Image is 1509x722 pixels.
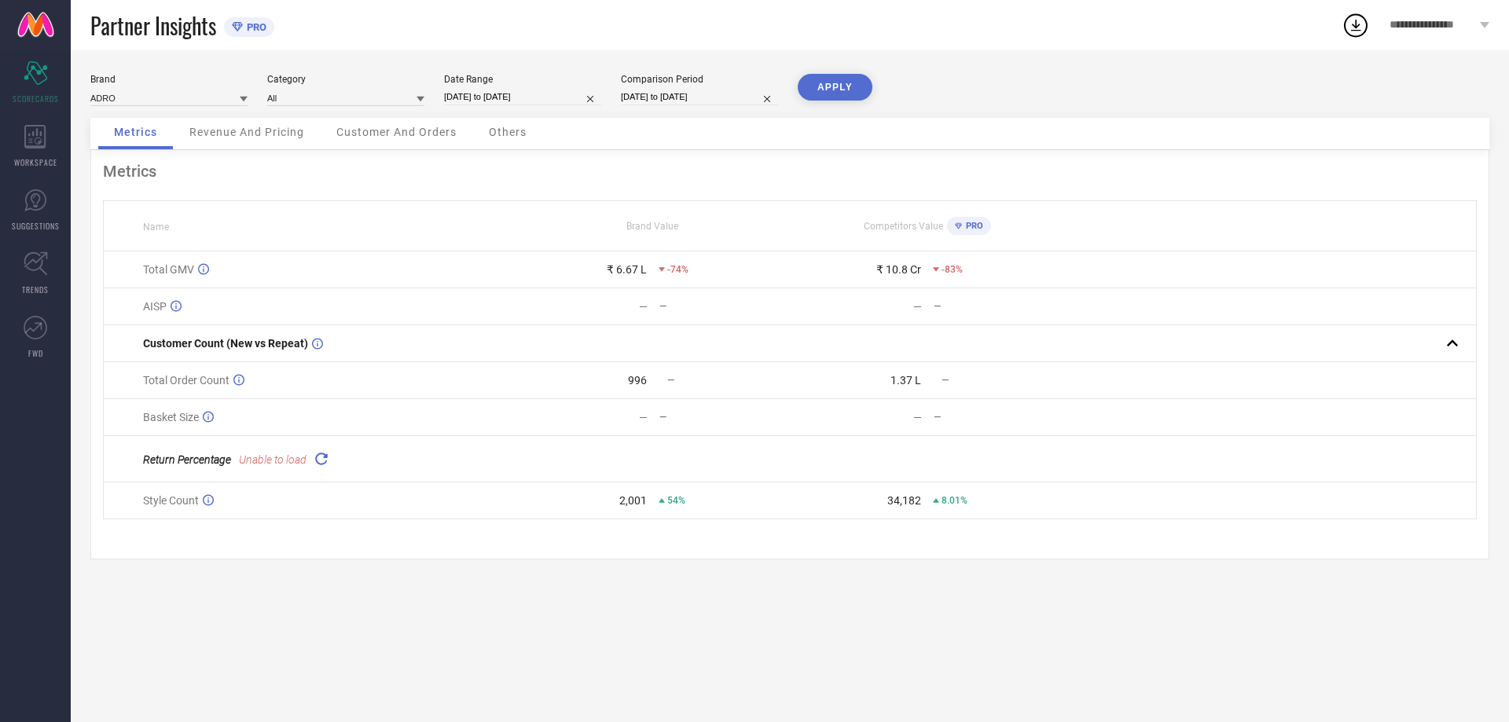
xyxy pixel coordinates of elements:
[607,263,647,276] div: ₹ 6.67 L
[639,300,648,313] div: —
[942,495,967,506] span: 8.01%
[659,301,789,312] div: —
[243,21,266,33] span: PRO
[28,347,43,359] span: FWD
[934,301,1063,312] div: —
[913,300,922,313] div: —
[887,494,921,507] div: 34,182
[876,263,921,276] div: ₹ 10.8 Cr
[114,126,157,138] span: Metrics
[143,374,229,387] span: Total Order Count
[942,375,949,386] span: —
[310,448,332,470] div: Reload "Return Percentage "
[143,263,194,276] span: Total GMV
[798,74,872,101] button: APPLY
[444,74,601,85] div: Date Range
[659,412,789,423] div: —
[864,221,943,232] span: Competitors Value
[267,74,424,85] div: Category
[489,126,527,138] span: Others
[12,220,60,232] span: SUGGESTIONS
[890,374,921,387] div: 1.37 L
[934,412,1063,423] div: —
[667,264,688,275] span: -74%
[90,9,216,42] span: Partner Insights
[619,494,647,507] div: 2,001
[621,89,778,105] input: Select comparison period
[22,284,49,295] span: TRENDS
[90,74,248,85] div: Brand
[639,411,648,423] div: —
[189,126,304,138] span: Revenue And Pricing
[14,156,57,168] span: WORKSPACE
[143,411,199,423] span: Basket Size
[143,222,169,233] span: Name
[143,494,199,507] span: Style Count
[444,89,601,105] input: Select date range
[962,221,983,231] span: PRO
[621,74,778,85] div: Comparison Period
[667,375,674,386] span: —
[103,162,1477,181] div: Metrics
[239,453,307,466] span: Unable to load
[336,126,457,138] span: Customer And Orders
[1342,11,1370,39] div: Open download list
[667,495,685,506] span: 54%
[913,411,922,423] div: —
[942,264,963,275] span: -83%
[13,93,59,104] span: SCORECARDS
[626,221,678,232] span: Brand Value
[143,453,231,466] span: Return Percentage
[628,374,647,387] div: 996
[143,300,167,313] span: AISP
[143,337,308,350] span: Customer Count (New vs Repeat)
